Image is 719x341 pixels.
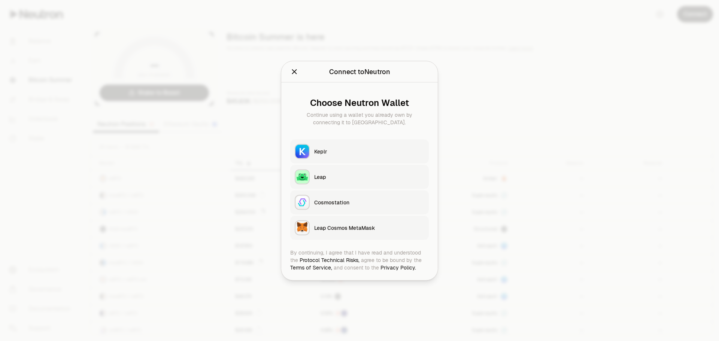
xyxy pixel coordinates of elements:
[296,111,423,126] div: Continue using a wallet you already own by connecting it to [GEOGRAPHIC_DATA].
[290,190,429,214] button: CosmostationCosmostation
[290,66,298,77] button: Close
[295,221,309,234] img: Leap Cosmos MetaMask
[314,147,424,155] div: Keplr
[290,216,429,240] button: Leap Cosmos MetaMaskLeap Cosmos MetaMask
[314,224,424,231] div: Leap Cosmos MetaMask
[295,195,309,209] img: Cosmostation
[295,144,309,158] img: Keplr
[295,170,309,183] img: Leap
[290,249,429,271] div: By continuing, I agree that I have read and understood the agree to be bound by the and consent t...
[290,139,429,163] button: KeplrKeplr
[290,165,429,189] button: LeapLeap
[296,97,423,108] div: Choose Neutron Wallet
[300,256,359,263] a: Protocol Technical Risks,
[290,264,332,271] a: Terms of Service,
[329,66,390,77] div: Connect to Neutron
[314,173,424,180] div: Leap
[380,264,416,271] a: Privacy Policy.
[314,198,424,206] div: Cosmostation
